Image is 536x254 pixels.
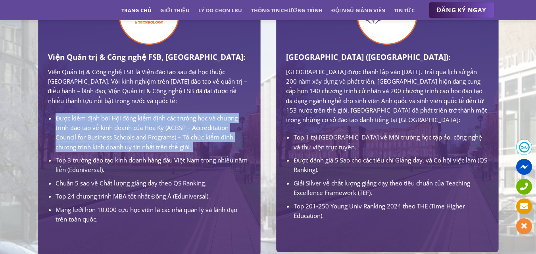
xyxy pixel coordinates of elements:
[294,178,488,198] li: Giải Silver về chất lượng giảng dạy theo tiêu chuẩn của Teaching Excellence Framework (TEF).
[294,155,488,175] li: Được đánh giá 5 Sao cho các tiêu chí Giảng dạy, và Cơ hội việc làm (QS Ranking).
[294,201,488,221] li: Top 201-250 Young Univ Ranking 2024 theo THE (Time Higher Education).
[198,3,242,17] a: Lý do chọn LBU
[286,51,488,63] h3: [GEOGRAPHIC_DATA] ([GEOGRAPHIC_DATA]):
[394,3,415,17] a: Tin tức
[48,67,250,105] p: Viện Quản trị & Công nghệ FSB là Viện đào tạo sau đại học thuộc [GEOGRAPHIC_DATA]. Với kinh nghiệ...
[429,2,494,18] a: ĐĂNG KÝ NGAY
[56,155,250,175] li: Top 3 trường đào tạo kinh doanh hàng đầu Việt Nam trong nhiều năm liền (Eduniversal).
[294,132,488,152] li: Top 1 tại [GEOGRAPHIC_DATA] về Môi trường học tập ảo, công nghệ và thư viện trực tuyến.
[331,3,385,17] a: Đội ngũ giảng viên
[56,191,250,201] li: Top 24 chương trình MBA tốt nhất Đông Á (Eduniversal).
[251,3,323,17] a: Thông tin chương trình
[56,113,250,152] li: Được kiểm định bởi Hội đồng kiểm định các trường học và chương trình đào tạo về kinh doanh của Ho...
[286,67,488,125] p: [GEOGRAPHIC_DATA] được thành lập vào [DATE]. Trải qua lịch sử gần 200 năm xây dựng và phát triển,...
[121,3,152,17] a: Trang chủ
[56,205,250,224] li: Mạng lưới hơn 10.000 cựu học viên là các nhà quản lý và lãnh đạo trên toàn quốc.
[48,51,250,63] h3: Viện Quản trị & Công nghệ FSB, [GEOGRAPHIC_DATA]:
[56,178,250,188] li: Chuẩn 5 sao về Chất lượng giảng dạy theo QS Ranking.
[437,5,486,15] span: ĐĂNG KÝ NGAY
[160,3,190,17] a: Giới thiệu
